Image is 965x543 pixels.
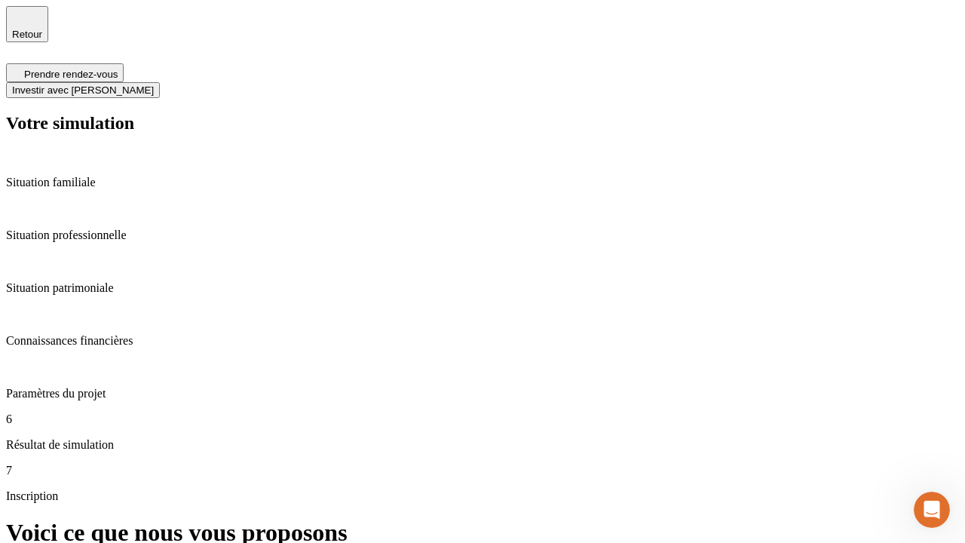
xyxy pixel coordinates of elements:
[6,413,959,426] p: 6
[6,489,959,503] p: Inscription
[12,84,154,96] span: Investir avec [PERSON_NAME]
[914,492,950,528] iframe: Intercom live chat
[6,334,959,348] p: Connaissances financières
[6,281,959,295] p: Situation patrimoniale
[6,229,959,242] p: Situation professionnelle
[6,176,959,189] p: Situation familiale
[6,6,48,42] button: Retour
[6,82,160,98] button: Investir avec [PERSON_NAME]
[6,438,959,452] p: Résultat de simulation
[12,29,42,40] span: Retour
[24,69,118,80] span: Prendre rendez-vous
[6,387,959,400] p: Paramètres du projet
[6,113,959,133] h2: Votre simulation
[6,464,959,477] p: 7
[6,63,124,82] button: Prendre rendez-vous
